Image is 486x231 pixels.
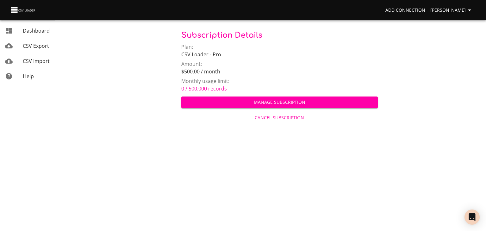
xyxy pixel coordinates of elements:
[10,6,37,15] img: CSV Loader
[181,43,193,50] span: Plan:
[385,6,425,14] span: Add Connection
[23,58,50,65] span: CSV Import
[430,6,473,14] span: [PERSON_NAME]
[23,27,50,34] span: Dashboard
[464,209,480,225] div: Open Intercom Messenger
[383,4,428,16] a: Add Connection
[428,4,476,16] button: [PERSON_NAME]
[186,98,373,106] span: Manage Subscription
[181,78,229,84] span: Monthly usage limit:
[184,114,375,122] span: Cancel Subscription
[181,51,378,58] p: CSV Loader - Pro
[181,85,227,92] a: 0 / 500.000 records
[23,73,34,80] span: Help
[181,97,378,108] button: Manage Subscription
[23,42,49,49] span: CSV Export
[181,31,262,40] span: Subscription Details
[181,68,378,75] p: $500.00 / month
[181,112,378,124] button: Cancel Subscription
[181,60,202,67] span: Amount:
